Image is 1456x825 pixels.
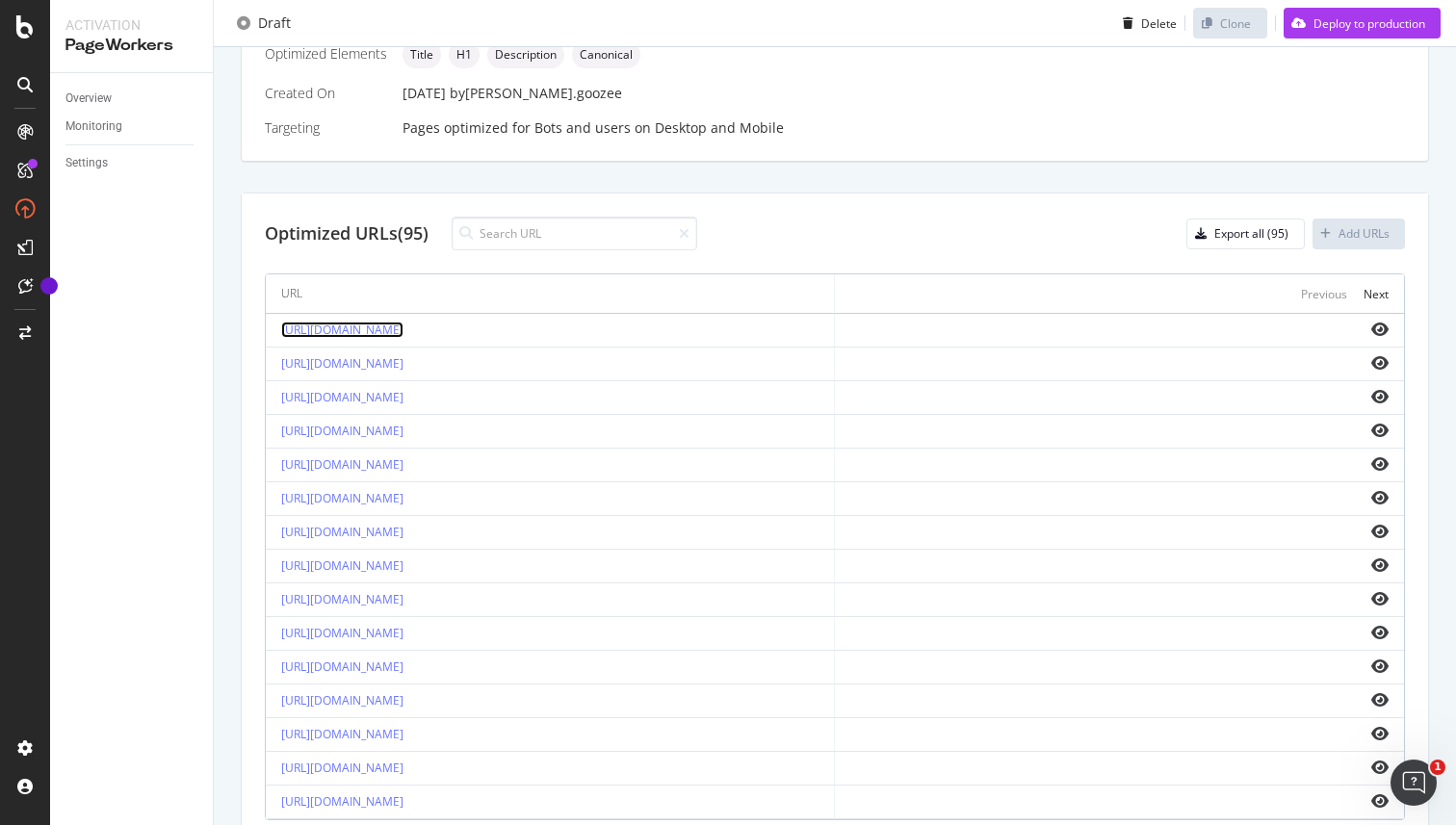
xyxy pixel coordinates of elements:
[65,153,199,173] a: Settings
[1371,524,1389,539] i: eye
[281,456,403,473] a: [URL][DOMAIN_NAME]
[281,591,403,607] a: [URL][DOMAIN_NAME]
[65,89,112,109] div: Overview
[1371,625,1389,640] i: eye
[1371,793,1389,809] i: eye
[65,89,199,109] a: Overview
[1371,557,1389,573] i: eye
[281,524,403,540] a: [URL][DOMAIN_NAME]
[1371,423,1389,438] i: eye
[1313,219,1405,249] button: Add URLs
[1371,389,1389,404] i: eye
[1391,760,1437,806] iframe: Intercom live chat
[456,49,472,61] span: H1
[281,322,403,338] a: [URL][DOMAIN_NAME]
[281,557,403,574] a: [URL][DOMAIN_NAME]
[65,153,108,173] div: Settings
[1371,692,1389,708] i: eye
[265,84,387,103] div: Created On
[1220,14,1251,31] div: Clone
[1371,490,1389,505] i: eye
[1430,760,1445,775] span: 1
[40,277,58,295] div: Tooltip anchor
[1313,14,1425,31] div: Deploy to production
[1371,658,1389,674] i: eye
[281,625,403,641] a: [URL][DOMAIN_NAME]
[1284,8,1441,39] button: Deploy to production
[655,118,784,138] div: Desktop and Mobile
[572,41,640,68] div: neutral label
[1301,286,1347,302] div: Previous
[410,49,433,61] span: Title
[1371,322,1389,337] i: eye
[281,355,403,372] a: [URL][DOMAIN_NAME]
[281,658,403,675] a: [URL][DOMAIN_NAME]
[487,41,564,68] div: neutral label
[281,760,403,776] a: [URL][DOMAIN_NAME]
[65,116,199,137] a: Monitoring
[1371,760,1389,775] i: eye
[265,44,387,64] div: Optimized Elements
[65,15,197,35] div: Activation
[1186,219,1305,249] button: Export all (95)
[1371,456,1389,472] i: eye
[450,84,622,103] div: by [PERSON_NAME].goozee
[1339,225,1390,242] div: Add URLs
[265,118,387,138] div: Targeting
[403,118,1405,138] div: Pages optimized for on
[534,118,631,138] div: Bots and users
[65,35,197,57] div: PageWorkers
[258,13,291,33] div: Draft
[403,84,1405,103] div: [DATE]
[1371,726,1389,741] i: eye
[281,389,403,405] a: [URL][DOMAIN_NAME]
[1364,286,1389,302] div: Next
[1371,591,1389,606] i: eye
[1214,225,1288,242] div: Export all (95)
[1193,8,1267,39] button: Clone
[1115,8,1177,39] button: Delete
[452,217,697,250] input: Search URL
[1364,282,1389,305] button: Next
[281,793,403,810] a: [URL][DOMAIN_NAME]
[265,221,429,246] div: Optimized URLs (95)
[403,41,441,68] div: neutral label
[281,285,302,302] div: URL
[65,116,122,137] div: Monitoring
[1141,14,1177,31] div: Delete
[580,49,633,61] span: Canonical
[281,490,403,506] a: [URL][DOMAIN_NAME]
[281,423,403,439] a: [URL][DOMAIN_NAME]
[1371,355,1389,371] i: eye
[495,49,557,61] span: Description
[281,726,403,742] a: [URL][DOMAIN_NAME]
[281,692,403,709] a: [URL][DOMAIN_NAME]
[1301,282,1347,305] button: Previous
[449,41,480,68] div: neutral label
